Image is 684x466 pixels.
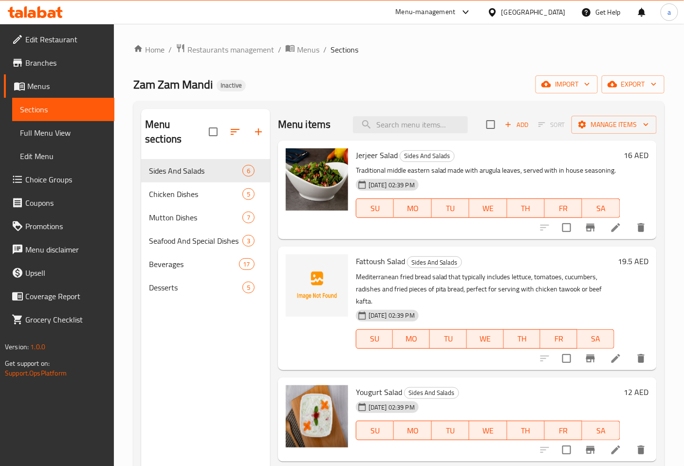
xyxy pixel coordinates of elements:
span: Select section first [532,117,572,132]
span: Upsell [25,267,107,279]
span: FR [549,424,578,438]
span: FR [549,201,578,215]
div: Chicken Dishes [149,188,242,200]
h2: Menu sections [145,117,209,146]
a: Menus [4,74,114,98]
button: TU [430,329,467,349]
button: Add section [247,120,270,143]
span: import [543,78,590,90]
button: SA [582,421,620,440]
button: WE [467,329,504,349]
span: Menus [297,44,319,55]
span: SA [581,332,610,346]
a: Home [133,44,165,55]
input: search [353,116,468,133]
a: Grocery Checklist [4,308,114,331]
div: Sides And Salads [400,150,455,162]
span: [DATE] 02:39 PM [365,403,419,412]
span: Fattoush Salad [356,254,405,269]
span: 1.0.0 [30,341,45,353]
span: Get support on: [5,357,50,370]
button: Add [501,117,532,132]
a: Choice Groups [4,168,114,191]
a: Upsell [4,261,114,285]
a: Coverage Report [4,285,114,308]
img: Yougurt Salad [286,385,348,448]
span: Sections [331,44,358,55]
span: Choice Groups [25,174,107,185]
a: Menus [285,43,319,56]
button: FR [545,198,582,218]
button: MO [394,198,431,218]
button: SU [356,329,393,349]
span: Add item [501,117,532,132]
span: WE [471,332,500,346]
span: Beverages [149,258,239,270]
button: TH [507,421,545,440]
button: delete [629,438,653,462]
div: Sides And Salads [404,387,459,399]
span: Promotions [25,220,107,232]
span: WE [473,201,503,215]
span: TH [511,201,541,215]
span: Mutton Dishes [149,212,242,223]
div: Seafood And Special Dishes3 [141,229,270,252]
span: Desserts [149,282,242,293]
div: Inactive [217,80,246,91]
span: 3 [243,236,254,246]
span: Zam Zam Mandi [133,73,213,95]
button: export [602,75,665,93]
span: 5 [243,283,254,292]
li: / [168,44,172,55]
button: delete [629,347,653,370]
div: Sides And Salads6 [141,159,270,182]
button: WE [469,198,507,218]
div: Chicken Dishes5 [141,182,270,206]
span: Select to update [556,440,577,460]
a: Coupons [4,191,114,215]
a: Support.OpsPlatform [5,367,67,379]
img: Jerjeer Salad [286,148,348,211]
span: Select all sections [203,122,223,142]
div: Sides And Salads [149,165,242,177]
span: Manage items [579,119,649,131]
span: MO [398,424,427,438]
span: Seafood And Special Dishes [149,235,242,247]
span: Branches [25,57,107,69]
nav: Menu sections [141,155,270,303]
button: TU [432,198,469,218]
h2: Menu items [278,117,331,132]
div: items [242,188,255,200]
h6: 19.5 AED [618,254,649,268]
span: MO [397,332,426,346]
div: items [242,212,255,223]
button: FR [540,329,577,349]
div: items [242,235,255,247]
button: SU [356,198,394,218]
button: SA [577,329,614,349]
button: Branch-specific-item [579,438,602,462]
span: TU [436,201,465,215]
span: Sides And Salads [400,150,454,161]
span: SU [360,424,390,438]
span: Sides And Salads [407,257,462,268]
button: TH [507,198,545,218]
button: TH [504,329,541,349]
button: Manage items [572,116,657,134]
span: Coupons [25,197,107,209]
a: Edit menu item [610,222,622,233]
span: WE [473,424,503,438]
a: Edit Menu [12,144,114,168]
span: Menus [27,80,107,92]
span: Grocery Checklist [25,314,107,325]
div: Sides And Salads [407,256,462,268]
span: a [667,7,671,18]
div: items [239,258,255,270]
span: MO [398,201,427,215]
button: SU [356,421,394,440]
span: Full Menu View [20,127,107,139]
span: Edit Restaurant [25,34,107,45]
div: Beverages17 [141,252,270,276]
